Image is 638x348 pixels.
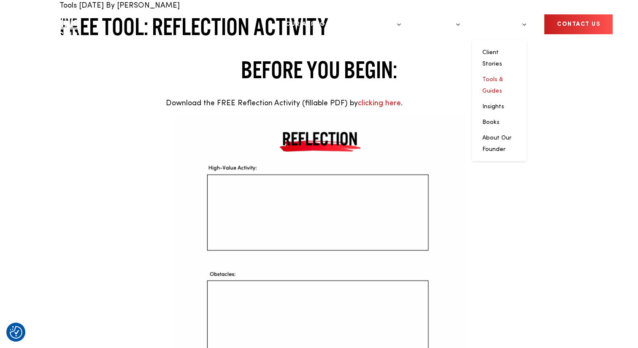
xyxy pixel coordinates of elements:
a: Speaking [413,8,460,40]
a: Programs [348,8,401,40]
a: Resources [472,8,527,40]
a: Insights [482,104,504,110]
a: Tools & Guides [482,77,503,94]
a: Home [25,16,76,33]
li: Download the FREE Reflection Activity (fillable PDF) by . [166,98,489,109]
a: Books [482,119,500,125]
a: Client Stories [482,49,502,67]
a: clicking here [358,99,401,107]
a: About Our Founder [482,135,511,152]
img: Revisit consent button [10,326,22,339]
a: CONTACT US [544,14,613,34]
button: Consent Preferences [10,326,22,339]
a: Our Approach [279,8,346,40]
h1: before you begin: [149,55,489,85]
